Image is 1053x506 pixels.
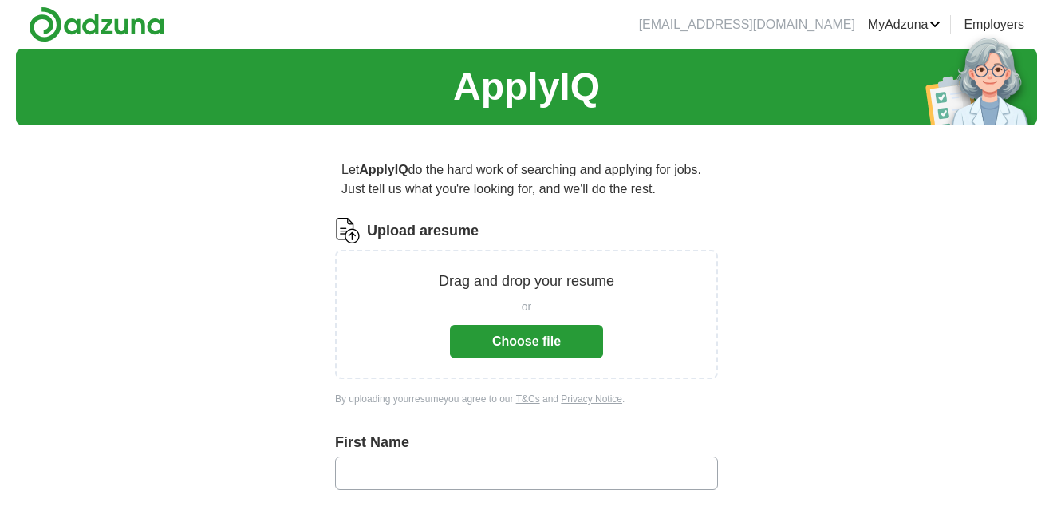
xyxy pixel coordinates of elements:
[367,220,479,242] label: Upload a resume
[516,393,540,405] a: T&Cs
[561,393,622,405] a: Privacy Notice
[335,154,718,205] p: Let do the hard work of searching and applying for jobs. Just tell us what you're looking for, an...
[335,392,718,406] div: By uploading your resume you agree to our and .
[335,432,718,453] label: First Name
[639,15,855,34] li: [EMAIL_ADDRESS][DOMAIN_NAME]
[29,6,164,42] img: Adzuna logo
[335,218,361,243] img: CV Icon
[964,15,1024,34] a: Employers
[522,298,531,315] span: or
[453,58,600,116] h1: ApplyIQ
[359,163,408,176] strong: ApplyIQ
[868,15,941,34] a: MyAdzuna
[439,271,614,292] p: Drag and drop your resume
[450,325,603,358] button: Choose file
